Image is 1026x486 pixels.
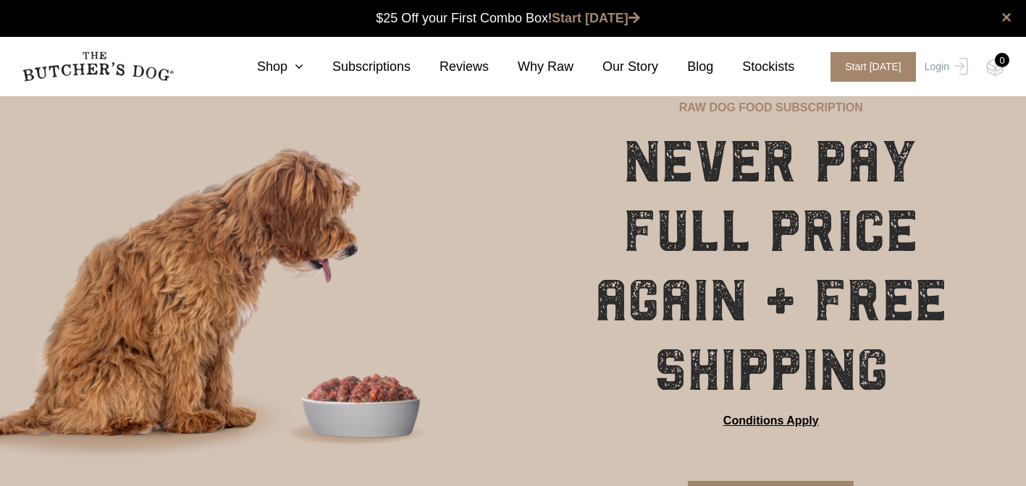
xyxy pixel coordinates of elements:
span: Start [DATE] [831,52,916,82]
a: Start [DATE] [552,11,640,25]
a: Subscriptions [303,57,411,77]
img: TBD_Cart-Empty.png [986,58,1004,77]
h1: NEVER PAY FULL PRICE AGAIN + FREE SHIPPING [552,127,991,405]
a: Conditions Apply [723,412,819,430]
a: Login [921,52,968,82]
div: 0 [995,53,1009,67]
a: Why Raw [489,57,573,77]
p: RAW DOG FOOD SUBSCRIPTION [679,99,863,116]
a: Our Story [573,57,658,77]
a: Stockists [713,57,794,77]
a: close [1001,9,1012,26]
a: Reviews [411,57,489,77]
a: Shop [228,57,303,77]
a: Blog [658,57,713,77]
a: Start [DATE] [816,52,921,82]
